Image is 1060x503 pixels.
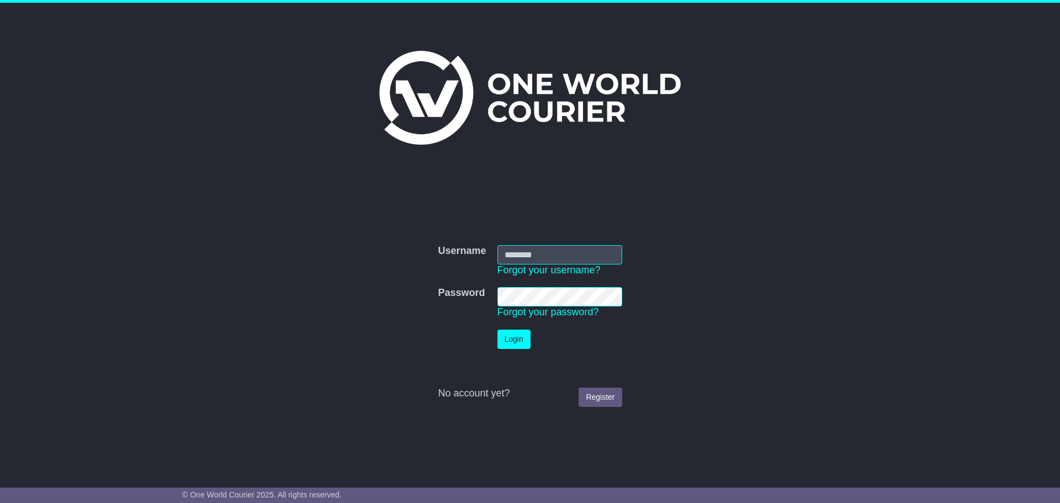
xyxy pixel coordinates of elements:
a: Forgot your password? [497,306,599,317]
div: No account yet? [438,388,622,400]
button: Login [497,330,531,349]
label: Username [438,245,486,257]
a: Forgot your username? [497,264,601,276]
label: Password [438,287,485,299]
a: Register [579,388,622,407]
span: © One World Courier 2025. All rights reserved. [182,490,342,499]
img: One World [379,51,681,145]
